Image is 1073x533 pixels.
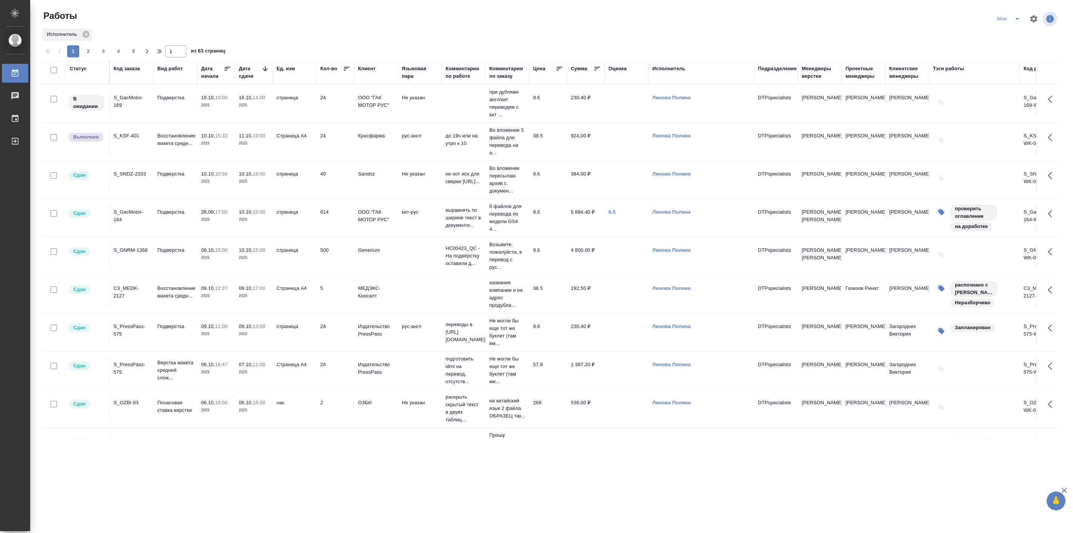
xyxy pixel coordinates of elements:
[933,323,950,339] button: Изменить тэги
[1043,205,1061,223] button: Здесь прячутся важные кнопки
[157,359,194,382] p: Верстка макета средней слож...
[253,285,265,291] p: 17:00
[201,95,215,100] p: 16.10,
[489,355,526,385] p: Не могли бы еще тот же буклет (там ми...
[529,433,567,460] td: 9.6
[652,65,686,72] div: Исполнитель
[114,132,150,140] div: S_KSF-401
[358,285,394,300] p: МЕДЭКС-Консалт
[253,247,265,253] p: 15:00
[114,65,140,72] div: Код заказа
[1020,357,1064,384] td: S_PressPass-575-WK-002
[571,65,587,72] div: Сумма
[1020,281,1064,307] td: C3_MEDK-2127-WK-011
[239,254,269,262] p: 2025
[567,395,605,422] td: 536,00 ₽
[215,362,228,367] p: 16:47
[995,13,1025,25] div: split button
[114,208,150,223] div: S_GacMotor-164
[802,132,838,140] p: [PERSON_NAME]
[68,399,105,409] div: Менеджер проверил работу исполнителя, передает ее на следующий этап
[239,247,253,253] p: 10.10,
[128,45,140,57] button: 5
[82,48,94,55] span: 2
[112,45,125,57] button: 4
[47,31,80,38] p: Исполнитель
[157,170,194,178] p: Подверстка
[1043,281,1061,299] button: Здесь прячутся важные кнопки
[567,433,605,460] td: 297,60 ₽
[1020,205,1064,231] td: S_GacMotor-164-WK-026
[529,357,567,384] td: 57.8
[215,95,228,100] p: 10:00
[73,210,86,217] p: Сдан
[73,286,86,293] p: Сдан
[955,223,988,230] p: на доработке
[253,323,265,329] p: 13:00
[157,132,194,147] p: Восстановление макета средн...
[398,395,442,422] td: Не указан
[68,285,105,295] div: Менеджер проверил работу исполнителя, передает ее на следующий этап
[239,285,253,291] p: 09.10,
[567,205,605,231] td: 5 894,40 ₽
[317,395,354,422] td: 2
[157,399,194,414] p: Почасовая ставка верстки
[68,361,105,371] div: Менеджер проверил работу исполнителя, передает ее на следующий этап
[201,292,231,300] p: 2025
[253,171,265,177] p: 16:00
[609,65,627,72] div: Оценка
[802,285,838,292] p: [PERSON_NAME]
[955,324,991,331] p: Запланирован
[885,205,929,231] td: [PERSON_NAME]
[842,243,885,269] td: [PERSON_NAME]
[446,170,482,185] p: не нот исх для сверки [URL]...
[114,246,150,254] div: S_GNRM-1368
[802,246,838,262] p: [PERSON_NAME], [PERSON_NAME]
[885,90,929,117] td: [PERSON_NAME]
[567,166,605,193] td: 384,00 ₽
[529,205,567,231] td: 9.6
[239,209,253,215] p: 10.10,
[201,438,215,444] p: 06.10,
[933,280,950,297] button: Изменить тэги
[253,438,265,444] p: 13:30
[1043,433,1061,451] button: Здесь прячутся важные кнопки
[239,102,269,109] p: 2025
[201,407,231,414] p: 2025
[358,399,394,407] p: ОЗБИ
[73,171,86,179] p: Сдан
[885,357,929,384] td: Загородних Виктория
[201,254,231,262] p: 2025
[842,205,885,231] td: [PERSON_NAME]
[1047,491,1065,510] button: 🙏
[933,65,964,72] div: Тэги работы
[754,243,798,269] td: DTPspecialists
[73,133,99,141] p: Выполнен
[1020,128,1064,155] td: S_KSF-401-WK-008
[201,400,215,405] p: 06.10,
[802,323,838,330] p: [PERSON_NAME]
[489,65,526,80] div: Комментарии по заказу
[489,431,526,462] p: Прошу рассчитать сумму заказа на пере...
[529,281,567,307] td: 38.5
[273,128,317,155] td: Страница А4
[215,209,228,215] p: 17:00
[1020,433,1064,460] td: S_Speechpro-165-WK-010
[273,166,317,193] td: страница
[567,90,605,117] td: 230,40 ₽
[239,178,269,185] p: 2025
[273,395,317,422] td: час
[253,400,265,405] p: 15:30
[652,247,691,253] a: Линова Полина
[446,393,482,424] p: раскрыть скрытый текст в двуяз таблиц...
[73,400,86,408] p: Сдан
[754,433,798,460] td: DTPspecialists
[754,281,798,307] td: DTPspecialists
[358,437,394,445] p: OOO ЦРТ
[398,433,442,460] td: араб-рус
[201,247,215,253] p: 08.10,
[358,246,394,254] p: Generium
[933,361,950,377] button: Добавить тэги
[933,204,950,220] button: Изменить тэги
[933,132,950,149] button: Добавить тэги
